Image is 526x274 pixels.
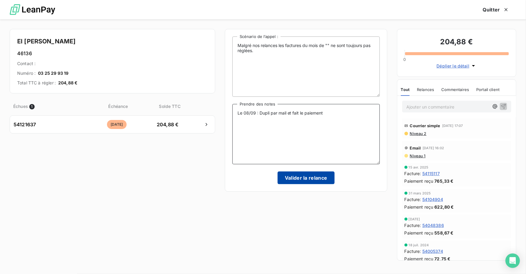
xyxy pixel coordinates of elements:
[409,131,427,136] span: Niveau 2
[422,196,443,203] span: 54104904
[154,103,186,109] span: Solde TTC
[13,103,28,109] span: Échues
[435,204,454,210] span: 622,80 €
[29,104,35,109] span: 1
[409,153,426,158] span: Niveau 1
[435,256,451,262] span: 72,75 €
[17,70,36,76] span: Numéro :
[38,70,68,76] span: 03 25 29 93 19
[17,36,208,46] h4: EI [PERSON_NAME]
[17,80,56,86] span: Total TTC à régler :
[401,87,410,92] span: Tout
[409,191,431,195] span: 31 mars 2025
[422,170,440,177] span: 54115117
[10,2,55,18] img: logo LeanPay
[442,124,463,128] span: [DATE] 17:07
[405,204,433,210] span: Paiement reçu
[423,146,444,150] span: [DATE] 16:02
[435,178,454,184] span: 765,33 €
[405,222,421,228] span: Facture :
[58,80,77,86] span: 204,88 €
[476,87,499,92] span: Portail client
[83,103,153,109] span: Échéance
[435,62,479,69] button: Déplier le détail
[437,63,470,69] span: Déplier le détail
[409,165,429,169] span: 15 avr. 2025
[410,123,440,128] span: Courrier simple
[409,217,420,221] span: [DATE]
[278,172,335,184] button: Valider la relance
[435,230,454,236] span: 558,67 €
[405,256,433,262] span: Paiement reçu
[405,230,433,236] span: Paiement reçu
[17,50,208,57] h6: 46136
[405,36,509,49] h3: 204,88 €
[422,222,444,228] span: 54048386
[404,57,406,62] span: 0
[442,87,469,92] span: Commentaires
[152,121,184,128] span: 204,88 €
[405,196,421,203] span: Facture :
[422,248,443,254] span: 54005374
[17,61,36,67] span: Contact :
[14,121,36,128] span: 54121637
[405,248,421,254] span: Facture :
[417,87,434,92] span: Relances
[409,243,429,247] span: 18 juil. 2024
[232,36,380,97] textarea: Malgré nos relances les factures du mois de "" ne sont toujours pas réglées.
[107,120,127,129] span: [DATE]
[410,146,421,150] span: Email
[405,178,433,184] span: Paiement reçu
[232,104,380,164] textarea: Le 08/09 : Dupli par mail et fait le paiement
[476,3,516,16] button: Quitter
[405,170,421,177] span: Facture :
[506,254,520,268] div: Open Intercom Messenger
